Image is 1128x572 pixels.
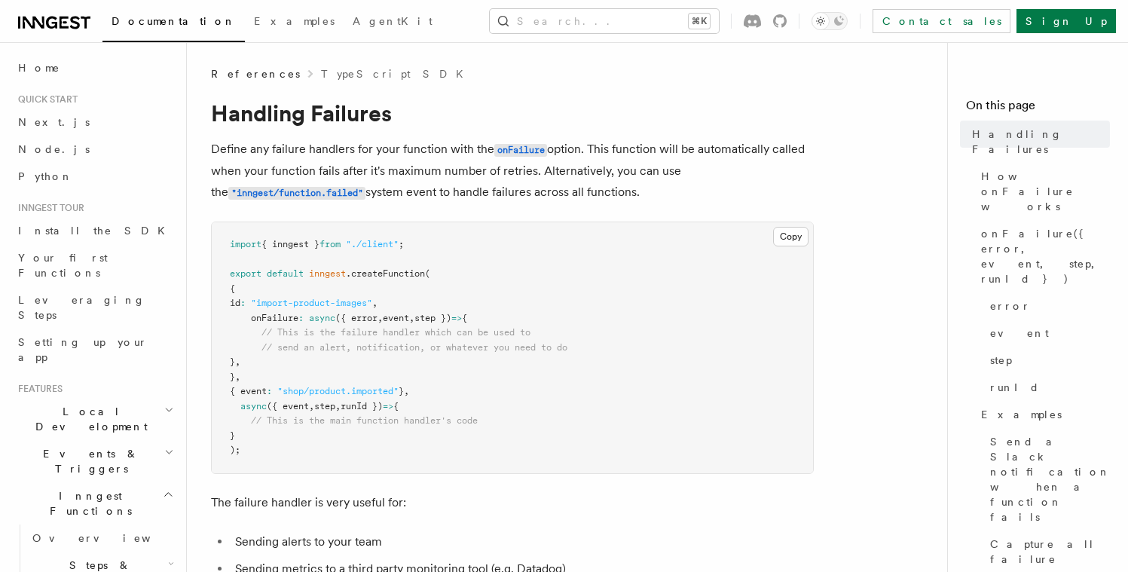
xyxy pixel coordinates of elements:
[18,252,108,279] span: Your first Functions
[975,220,1110,292] a: onFailure({ error, event, step, runId })
[12,54,177,81] a: Home
[451,313,462,323] span: =>
[335,313,378,323] span: ({ error
[12,93,78,106] span: Quick start
[230,283,235,294] span: {
[873,9,1010,33] a: Contact sales
[298,313,304,323] span: :
[32,532,188,544] span: Overview
[12,440,177,482] button: Events & Triggers
[230,268,261,279] span: export
[341,401,383,411] span: runId })
[984,320,1110,347] a: event
[251,415,478,426] span: // This is the main function handler's code
[314,401,335,411] span: step
[383,313,409,323] span: event
[335,401,341,411] span: ,
[984,292,1110,320] a: error
[984,347,1110,374] a: step
[18,294,145,321] span: Leveraging Steps
[112,15,236,27] span: Documentation
[261,342,567,353] span: // send an alert, notification, or whatever you need to do
[309,401,314,411] span: ,
[12,329,177,371] a: Setting up your app
[309,268,346,279] span: inngest
[383,401,393,411] span: =>
[211,66,300,81] span: References
[462,313,467,323] span: {
[102,5,245,42] a: Documentation
[267,268,304,279] span: default
[12,136,177,163] a: Node.js
[230,356,235,367] span: }
[490,9,719,33] button: Search...⌘K
[984,374,1110,401] a: runId
[12,383,63,395] span: Features
[773,227,809,246] button: Copy
[228,187,365,200] code: "inngest/function.failed"
[12,398,177,440] button: Local Development
[12,482,177,525] button: Inngest Functions
[12,244,177,286] a: Your first Functions
[12,488,163,518] span: Inngest Functions
[277,386,399,396] span: "shop/product.imported"
[966,121,1110,163] a: Handling Failures
[346,268,425,279] span: .createFunction
[12,217,177,244] a: Install the SDK
[251,313,298,323] span: onFailure
[211,492,814,513] p: The failure handler is very useful for:
[378,313,383,323] span: ,
[1016,9,1116,33] a: Sign Up
[812,12,848,30] button: Toggle dark mode
[990,434,1111,525] span: Send a Slack notification when a function fails
[346,239,399,249] span: "./client"
[230,372,235,382] span: }
[990,380,1040,395] span: runId
[321,66,472,81] a: TypeScript SDK
[254,15,335,27] span: Examples
[990,298,1031,314] span: error
[409,313,414,323] span: ,
[309,313,335,323] span: async
[399,239,404,249] span: ;
[689,14,710,29] kbd: ⌘K
[261,327,530,338] span: // This is the failure handler which can be used to
[981,407,1062,422] span: Examples
[990,326,1049,341] span: event
[267,386,272,396] span: :
[990,353,1012,368] span: step
[372,298,378,308] span: ,
[399,386,404,396] span: }
[12,286,177,329] a: Leveraging Steps
[975,401,1110,428] a: Examples
[267,401,309,411] span: ({ event
[981,226,1110,286] span: onFailure({ error, event, step, runId })
[12,109,177,136] a: Next.js
[230,445,240,455] span: );
[18,116,90,128] span: Next.js
[18,225,174,237] span: Install the SDK
[245,5,344,41] a: Examples
[984,428,1110,531] a: Send a Slack notification when a function fails
[240,401,267,411] span: async
[230,239,261,249] span: import
[414,313,451,323] span: step })
[26,525,177,552] a: Overview
[230,386,267,396] span: { event
[235,372,240,382] span: ,
[12,163,177,190] a: Python
[211,139,814,203] p: Define any failure handlers for your function with the option. This function will be automaticall...
[240,298,246,308] span: :
[235,356,240,367] span: ,
[966,96,1110,121] h4: On this page
[393,401,399,411] span: {
[981,169,1110,214] span: How onFailure works
[12,404,164,434] span: Local Development
[319,239,341,249] span: from
[353,15,433,27] span: AgentKit
[18,336,148,363] span: Setting up your app
[230,298,240,308] span: id
[18,143,90,155] span: Node.js
[230,430,235,441] span: }
[18,170,73,182] span: Python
